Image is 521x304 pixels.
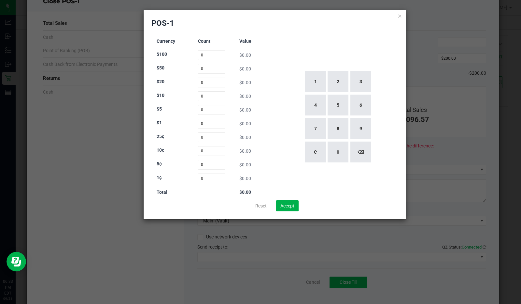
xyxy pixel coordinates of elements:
[239,162,251,167] span: $0.00
[157,119,162,126] label: $1
[157,39,184,44] h3: Currency
[350,95,371,115] button: 6
[157,92,164,99] label: $10
[157,106,162,113] label: $5
[350,118,371,139] button: 9
[239,53,251,58] span: $0.00
[7,252,26,271] iframe: Resource center
[157,51,167,58] label: $100
[157,160,162,167] label: 5¢
[198,105,226,115] input: Count
[239,121,251,126] span: $0.00
[239,190,267,195] h3: $0.00
[198,78,226,87] input: Count
[328,95,348,115] button: 5
[157,65,164,71] label: $50
[350,142,371,162] button: ⌫
[251,200,271,211] button: Reset
[198,174,226,183] input: Count
[239,107,251,113] span: $0.00
[157,190,184,195] h3: Total
[151,18,174,28] h2: POS-1
[157,174,162,181] label: 1¢
[239,176,251,181] span: $0.00
[157,133,164,140] label: 25¢
[239,80,251,85] span: $0.00
[239,135,251,140] span: $0.00
[328,71,348,92] button: 2
[198,39,226,44] h3: Count
[239,39,267,44] h3: Value
[157,78,164,85] label: $20
[198,91,226,101] input: Count
[239,148,251,154] span: $0.00
[305,95,326,115] button: 4
[305,71,326,92] button: 1
[305,118,326,139] button: 7
[350,71,371,92] button: 3
[328,142,348,162] button: 0
[328,118,348,139] button: 8
[198,160,226,170] input: Count
[239,94,251,99] span: $0.00
[198,64,226,74] input: Count
[198,146,226,156] input: Count
[305,142,326,162] button: C
[198,119,226,129] input: Count
[239,66,251,71] span: $0.00
[198,50,226,60] input: Count
[198,132,226,142] input: Count
[157,147,164,154] label: 10¢
[276,200,299,211] button: Accept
